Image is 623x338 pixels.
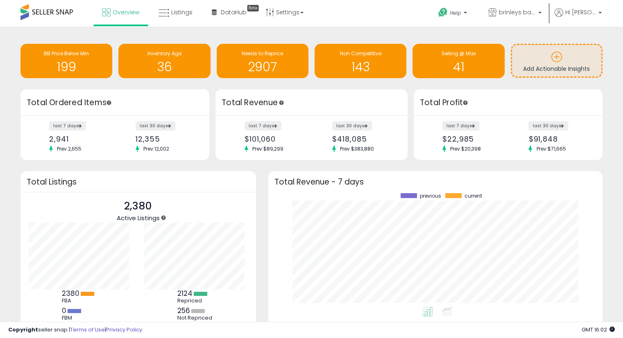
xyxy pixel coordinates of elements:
[49,121,86,131] label: last 7 days
[117,198,160,214] p: 2,380
[532,145,570,152] span: Prev: $71,665
[49,135,109,143] div: 2,941
[332,135,393,143] div: $418,085
[432,1,475,27] a: Help
[117,214,160,222] span: Active Listings
[62,315,99,321] div: FBM
[512,45,601,77] a: Add Actionable Insights
[565,8,596,16] span: Hi [PERSON_NAME]
[582,326,615,333] span: 2025-10-10 16:02 GMT
[412,44,504,78] a: Selling @ Max 41
[147,50,181,57] span: Inventory Age
[442,135,502,143] div: $22,985
[450,9,461,16] span: Help
[44,50,89,57] span: BB Price Below Min
[217,44,308,78] a: Needs to Reprice 2907
[246,4,260,12] div: Tooltip anchor
[25,60,108,74] h1: 199
[221,8,247,16] span: DataHub
[332,121,372,131] label: last 30 days
[62,288,79,298] b: 2380
[177,288,193,298] b: 2124
[222,97,401,108] h3: Total Revenue
[340,50,381,57] span: Non Competitive
[420,193,441,199] span: previous
[528,135,588,143] div: $91,848
[8,326,38,333] strong: Copyright
[113,8,139,16] span: Overview
[278,99,285,106] div: Tooltip anchor
[221,60,304,74] h1: 2907
[177,297,214,304] div: Repriced
[420,97,596,108] h3: Total Profit
[245,135,306,143] div: $101,060
[274,179,596,185] h3: Total Revenue - 7 days
[446,145,485,152] span: Prev: $20,398
[8,326,142,334] div: seller snap | |
[177,306,190,315] b: 256
[20,44,112,78] a: BB Price Below Min 199
[62,306,66,315] b: 0
[245,121,281,131] label: last 7 days
[105,99,113,106] div: Tooltip anchor
[555,8,602,27] a: Hi [PERSON_NAME]
[106,326,142,333] a: Privacy Policy
[53,145,86,152] span: Prev: 2,655
[499,8,536,16] span: brinleys bargains
[118,44,210,78] a: Inventory Age 36
[336,145,378,152] span: Prev: $383,880
[122,60,206,74] h1: 36
[160,214,167,221] div: Tooltip anchor
[139,145,173,152] span: Prev: 12,002
[27,179,250,185] h3: Total Listings
[242,50,283,57] span: Needs to Reprice
[315,44,406,78] a: Non Competitive 143
[462,99,469,106] div: Tooltip anchor
[171,8,193,16] span: Listings
[319,60,402,74] h1: 143
[62,297,99,304] div: FBA
[248,145,288,152] span: Prev: $89,299
[70,326,105,333] a: Terms of Use
[177,315,214,321] div: Not Repriced
[523,65,590,73] span: Add Actionable Insights
[136,121,175,131] label: last 30 days
[464,193,482,199] span: current
[417,60,500,74] h1: 41
[438,7,448,18] i: Get Help
[441,50,476,57] span: Selling @ Max
[136,135,195,143] div: 12,355
[442,121,479,131] label: last 7 days
[27,97,203,108] h3: Total Ordered Items
[528,121,568,131] label: last 30 days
